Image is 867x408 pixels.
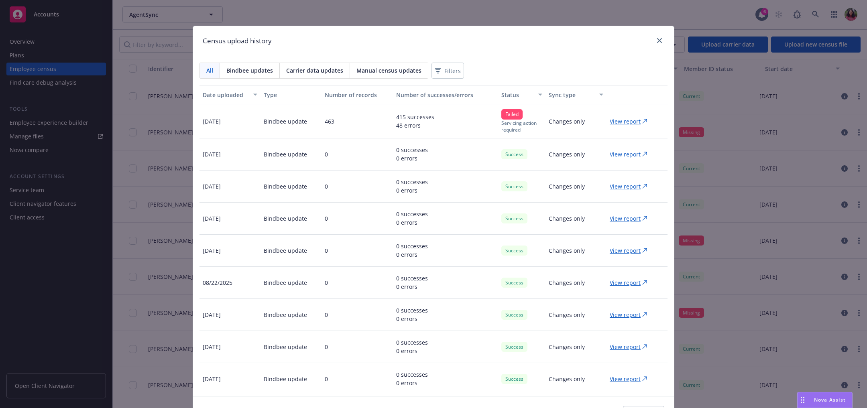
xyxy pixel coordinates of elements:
[203,375,221,383] p: [DATE]
[396,186,428,195] p: 0 errors
[203,150,221,158] p: [DATE]
[433,65,462,77] span: Filters
[325,182,328,191] p: 0
[396,379,428,387] p: 0 errors
[264,278,307,287] p: Bindbee update
[610,375,653,383] a: View report
[610,214,653,223] a: View report
[325,246,328,255] p: 0
[226,66,273,75] span: Bindbee updates
[501,374,527,384] div: Success
[396,91,495,99] div: Number of successes/errors
[396,178,428,186] p: 0 successes
[501,246,527,256] div: Success
[203,182,221,191] p: [DATE]
[203,311,221,319] p: [DATE]
[501,310,527,320] div: Success
[501,91,533,99] div: Status
[396,242,428,250] p: 0 successes
[610,117,653,126] a: View report
[501,181,527,191] div: Success
[396,250,428,259] p: 0 errors
[610,278,641,287] p: View report
[501,149,527,159] div: Success
[798,392,808,408] div: Drag to move
[610,182,641,191] p: View report
[206,66,213,75] span: All
[610,182,653,191] a: View report
[549,91,594,99] div: Sync type
[814,396,846,403] span: Nova Assist
[549,278,585,287] p: Changes only
[325,311,328,319] p: 0
[264,311,307,319] p: Bindbee update
[545,85,606,104] button: Sync type
[325,278,328,287] p: 0
[501,278,527,288] div: Success
[396,315,428,323] p: 0 errors
[396,146,428,154] p: 0 successes
[261,85,322,104] button: Type
[203,91,248,99] div: Date uploaded
[396,154,428,162] p: 0 errors
[396,306,428,315] p: 0 successes
[444,67,461,75] span: Filters
[549,311,585,319] p: Changes only
[549,375,585,383] p: Changes only
[264,343,307,351] p: Bindbee update
[286,66,343,75] span: Carrier data updates
[797,392,853,408] button: Nova Assist
[325,150,328,158] p: 0
[610,150,653,158] a: View report
[203,246,221,255] p: [DATE]
[322,85,393,104] button: Number of records
[264,150,307,158] p: Bindbee update
[501,120,542,133] p: Servicing action required
[264,246,307,255] p: Bindbee update
[264,375,307,383] p: Bindbee update
[396,210,428,218] p: 0 successes
[501,213,527,223] div: Success
[610,150,641,158] p: View report
[264,182,307,191] p: Bindbee update
[264,214,307,223] p: Bindbee update
[655,36,664,45] a: close
[610,343,653,351] a: View report
[396,370,428,379] p: 0 successes
[396,338,428,347] p: 0 successes
[549,150,585,158] p: Changes only
[325,117,334,126] p: 463
[325,91,389,99] div: Number of records
[549,214,585,223] p: Changes only
[610,214,641,223] p: View report
[356,66,421,75] span: Manual census updates
[549,182,585,191] p: Changes only
[203,36,272,46] h1: Census upload history
[610,278,653,287] a: View report
[610,343,641,351] p: View report
[396,121,434,130] p: 48 errors
[203,214,221,223] p: [DATE]
[264,91,318,99] div: Type
[431,63,464,79] button: Filters
[199,85,261,104] button: Date uploaded
[549,117,585,126] p: Changes only
[325,214,328,223] p: 0
[501,342,527,352] div: Success
[203,278,232,287] p: 08/22/2025
[501,109,523,119] div: Failed
[610,246,653,255] a: View report
[325,343,328,351] p: 0
[610,246,641,255] p: View report
[610,117,641,126] p: View report
[396,113,434,121] p: 415 successes
[610,311,653,319] a: View report
[203,343,221,351] p: [DATE]
[498,85,545,104] button: Status
[396,218,428,227] p: 0 errors
[396,282,428,291] p: 0 errors
[610,311,641,319] p: View report
[610,375,641,383] p: View report
[203,117,221,126] p: [DATE]
[264,117,307,126] p: Bindbee update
